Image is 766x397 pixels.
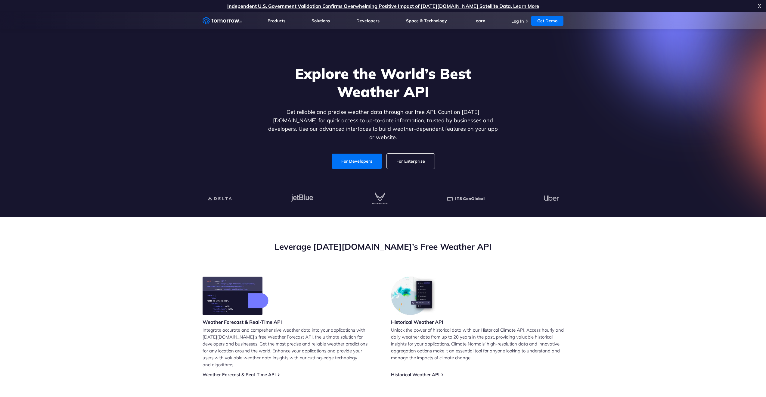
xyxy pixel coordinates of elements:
[531,16,563,26] a: Get Demo
[267,64,499,101] h1: Explore the World’s Best Weather API
[391,372,439,377] a: Historical Weather API
[473,18,485,23] a: Learn
[391,319,443,325] h3: Historical Weather API
[406,18,447,23] a: Space & Technology
[511,18,524,24] a: Log In
[227,3,539,9] a: Independent U.S. Government Validation Confirms Overwhelming Positive Impact of [DATE][DOMAIN_NAM...
[268,18,285,23] a: Products
[203,16,242,25] a: Home link
[203,241,564,252] h2: Leverage [DATE][DOMAIN_NAME]’s Free Weather API
[267,108,499,142] p: Get reliable and precise weather data through our free API. Count on [DATE][DOMAIN_NAME] for quic...
[387,154,435,169] a: For Enterprise
[203,319,282,325] h3: Weather Forecast & Real-Time API
[203,327,375,368] p: Integrate accurate and comprehensive weather data into your applications with [DATE][DOMAIN_NAME]...
[312,18,330,23] a: Solutions
[356,18,380,23] a: Developers
[332,154,382,169] a: For Developers
[391,327,564,361] p: Unlock the power of historical data with our Historical Climate API. Access hourly and daily weat...
[203,372,276,377] a: Weather Forecast & Real-Time API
